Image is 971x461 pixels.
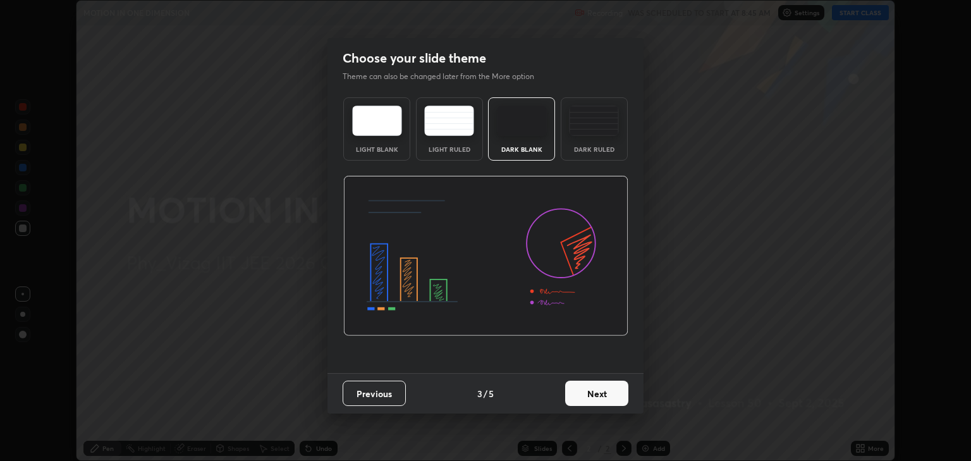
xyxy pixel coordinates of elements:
[343,50,486,66] h2: Choose your slide theme
[496,146,547,152] div: Dark Blank
[351,146,402,152] div: Light Blank
[424,106,474,136] img: lightRuledTheme.5fabf969.svg
[569,106,619,136] img: darkRuledTheme.de295e13.svg
[343,176,628,336] img: darkThemeBanner.d06ce4a2.svg
[424,146,475,152] div: Light Ruled
[343,381,406,406] button: Previous
[484,387,487,400] h4: /
[489,387,494,400] h4: 5
[497,106,547,136] img: darkTheme.f0cc69e5.svg
[477,387,482,400] h4: 3
[343,71,547,82] p: Theme can also be changed later from the More option
[569,146,620,152] div: Dark Ruled
[352,106,402,136] img: lightTheme.e5ed3b09.svg
[565,381,628,406] button: Next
